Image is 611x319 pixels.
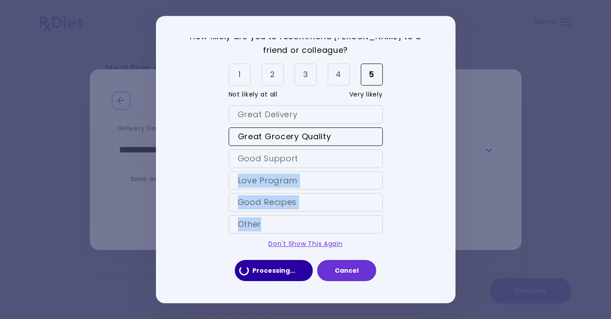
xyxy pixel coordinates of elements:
[328,63,350,85] div: 4
[229,193,383,212] div: Good Recipes
[349,88,383,102] span: Very likely
[235,260,313,281] button: Processing...
[178,30,433,57] p: How likely are you to recommend [PERSON_NAME] to a friend or colleague?
[229,88,278,102] span: Not likely at all
[229,105,383,124] div: Great Delivery
[317,260,376,281] button: Cancel
[229,171,383,190] div: Love Program
[229,63,251,85] div: 1
[229,215,383,234] div: Other
[262,63,284,85] div: 2
[361,63,383,85] div: 5
[268,239,342,248] a: Don't Show This Again
[295,63,317,85] div: 3
[229,149,383,168] div: Good Support
[229,127,383,146] div: Great Grocery Quality
[252,267,295,274] span: Processing ...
